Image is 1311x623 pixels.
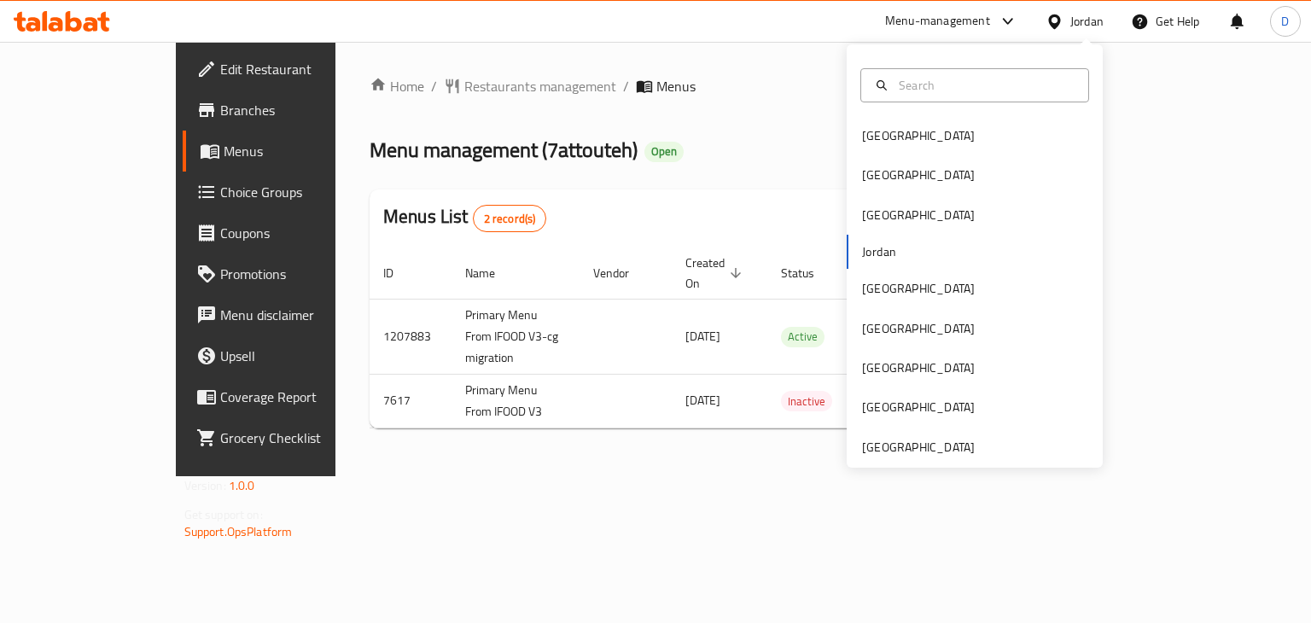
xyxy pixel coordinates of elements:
span: D [1281,12,1289,31]
span: 1.0.0 [229,475,255,497]
span: Choice Groups [220,182,382,202]
a: Edit Restaurant [183,49,395,90]
span: Status [781,263,836,283]
div: [GEOGRAPHIC_DATA] [862,358,975,377]
span: Menu disclaimer [220,305,382,325]
span: Vendor [593,263,651,283]
td: Primary Menu From IFOOD V3 [452,374,580,428]
span: Menu management ( 7attouteh ) [370,131,638,169]
span: [DATE] [685,389,720,411]
div: [GEOGRAPHIC_DATA] [862,398,975,416]
td: 7617 [370,374,452,428]
a: Choice Groups [183,172,395,213]
span: Active [781,327,824,346]
span: Version: [184,475,226,497]
span: Restaurants management [464,76,616,96]
a: Upsell [183,335,395,376]
span: Grocery Checklist [220,428,382,448]
div: Jordan [1070,12,1104,31]
span: [DATE] [685,325,720,347]
span: Created On [685,253,747,294]
input: Search [892,76,1078,95]
h2: Menus List [383,204,546,232]
div: [GEOGRAPHIC_DATA] [862,166,975,184]
a: Home [370,76,424,96]
a: Grocery Checklist [183,417,395,458]
div: [GEOGRAPHIC_DATA] [862,279,975,298]
table: enhanced table [370,247,1218,428]
a: Support.OpsPlatform [184,521,293,543]
div: [GEOGRAPHIC_DATA] [862,126,975,145]
div: [GEOGRAPHIC_DATA] [862,206,975,224]
a: Promotions [183,253,395,294]
span: Promotions [220,264,382,284]
span: Open [644,144,684,159]
td: 1207883 [370,299,452,374]
div: [GEOGRAPHIC_DATA] [862,438,975,457]
div: Inactive [781,391,832,411]
span: Upsell [220,346,382,366]
a: Restaurants management [444,76,616,96]
div: [GEOGRAPHIC_DATA] [862,319,975,338]
span: Inactive [781,392,832,411]
li: / [623,76,629,96]
span: Menus [224,141,382,161]
a: Menus [183,131,395,172]
div: Total records count [473,205,547,232]
span: Coupons [220,223,382,243]
a: Menu disclaimer [183,294,395,335]
div: Menu-management [885,11,990,32]
span: Get support on: [184,504,263,526]
span: Branches [220,100,382,120]
span: 2 record(s) [474,211,546,227]
div: Open [644,142,684,162]
a: Coupons [183,213,395,253]
a: Coverage Report [183,376,395,417]
li: / [431,76,437,96]
span: Edit Restaurant [220,59,382,79]
span: Coverage Report [220,387,382,407]
span: Name [465,263,517,283]
span: ID [383,263,416,283]
td: Primary Menu From IFOOD V3-cg migration [452,299,580,374]
nav: breadcrumb [370,76,1101,96]
a: Branches [183,90,395,131]
span: Menus [656,76,696,96]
